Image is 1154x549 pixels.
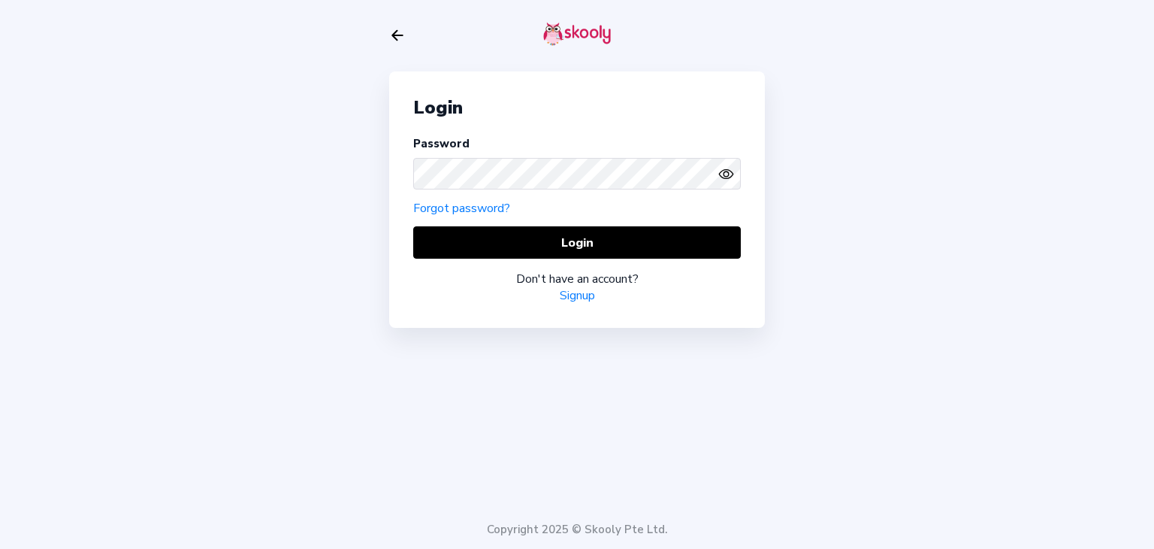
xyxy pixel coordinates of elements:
a: Signup [560,287,595,304]
div: Login [413,96,741,120]
ion-icon: eye outline [718,166,734,182]
a: Forgot password? [413,200,510,217]
button: Login [413,226,741,259]
button: eye outlineeye off outline [718,166,741,182]
button: arrow back outline [389,27,406,44]
div: Don't have an account? [413,271,741,287]
img: skooly-logo.png [543,22,611,46]
label: Password [413,136,470,151]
